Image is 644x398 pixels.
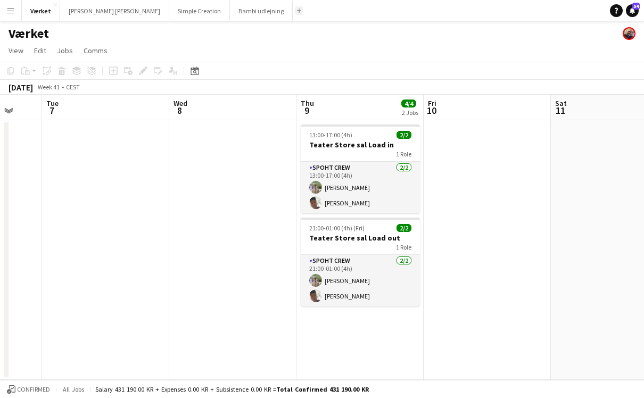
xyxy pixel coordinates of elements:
span: 10 [426,104,436,117]
span: View [9,46,23,55]
span: Tue [46,98,59,108]
button: Værket [22,1,60,21]
a: Edit [30,44,51,57]
app-user-avatar: Danny Tranekær [623,27,635,40]
span: 1 Role [396,150,411,158]
span: Jobs [57,46,73,55]
span: Fri [428,98,436,108]
button: Bambi udlejning [230,1,293,21]
span: Week 41 [35,83,62,91]
a: Jobs [53,44,77,57]
div: Salary 431 190.00 KR + Expenses 0.00 KR + Subsistence 0.00 KR = [95,385,369,393]
div: CEST [66,83,80,91]
span: 9 [299,104,314,117]
span: All jobs [61,385,86,393]
span: Edit [34,46,46,55]
span: Comms [84,46,108,55]
app-job-card: 21:00-01:00 (4h) (Fri)2/2Teater Store sal Load out1 RoleSpoht Crew2/221:00-01:00 (4h)[PERSON_NAME... [301,218,420,306]
span: 54 [632,3,640,10]
span: Confirmed [17,386,50,393]
app-card-role: Spoht Crew2/221:00-01:00 (4h)[PERSON_NAME][PERSON_NAME] [301,255,420,306]
span: 2/2 [397,224,411,232]
h1: Værket [9,26,49,42]
span: 21:00-01:00 (4h) (Fri) [309,224,365,232]
app-card-role: Spoht Crew2/213:00-17:00 (4h)[PERSON_NAME][PERSON_NAME] [301,162,420,213]
span: Thu [301,98,314,108]
span: Wed [174,98,187,108]
span: 4/4 [401,99,416,107]
button: Simple Creation [169,1,230,21]
app-job-card: 13:00-17:00 (4h)2/2Teater Store sal Load in1 RoleSpoht Crew2/213:00-17:00 (4h)[PERSON_NAME][PERSO... [301,125,420,213]
span: Sat [555,98,567,108]
h3: Teater Store sal Load out [301,233,420,243]
span: 13:00-17:00 (4h) [309,131,352,139]
span: 11 [554,104,567,117]
span: 7 [45,104,59,117]
span: Total Confirmed 431 190.00 KR [276,385,369,393]
div: [DATE] [9,82,33,93]
a: 54 [626,4,639,17]
span: 8 [172,104,187,117]
div: 2 Jobs [402,109,418,117]
a: Comms [79,44,112,57]
a: View [4,44,28,57]
span: 1 Role [396,243,411,251]
span: 2/2 [397,131,411,139]
button: Confirmed [5,384,52,395]
button: [PERSON_NAME] [PERSON_NAME] [60,1,169,21]
h3: Teater Store sal Load in [301,140,420,150]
